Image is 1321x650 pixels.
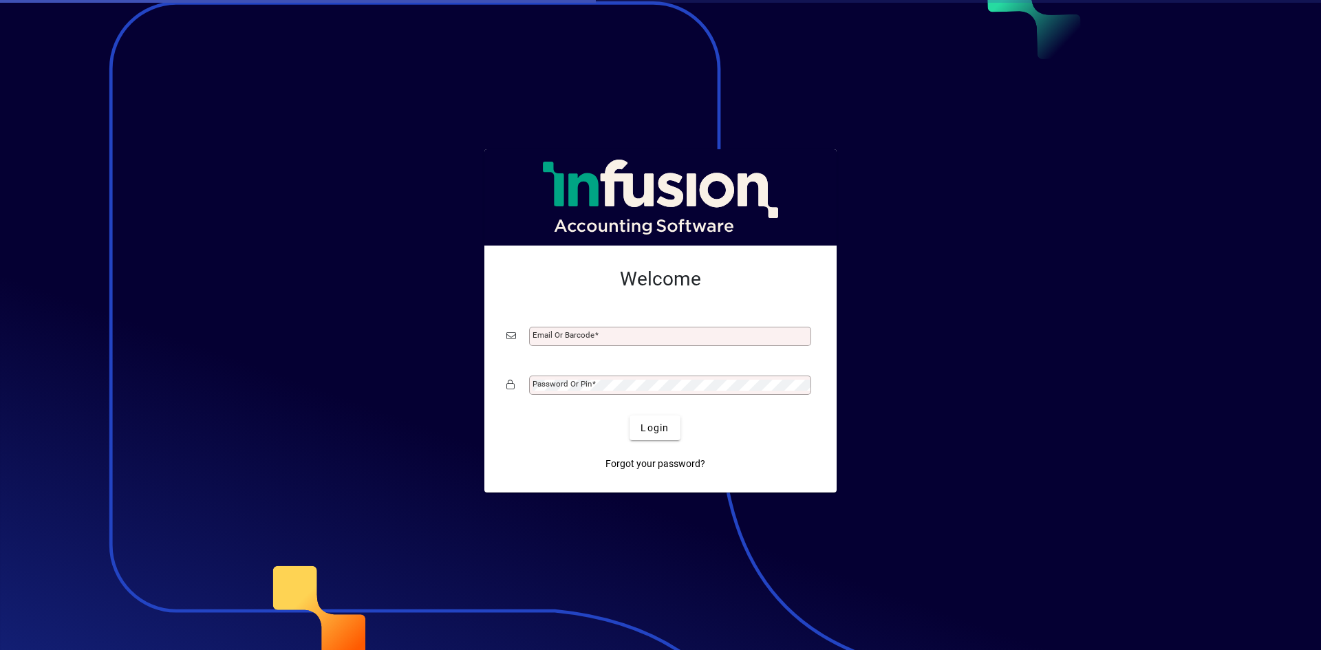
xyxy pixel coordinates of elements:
[605,457,705,471] span: Forgot your password?
[641,421,669,435] span: Login
[506,268,815,291] h2: Welcome
[600,451,711,476] a: Forgot your password?
[630,415,680,440] button: Login
[533,379,592,389] mat-label: Password or Pin
[533,330,594,340] mat-label: Email or Barcode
